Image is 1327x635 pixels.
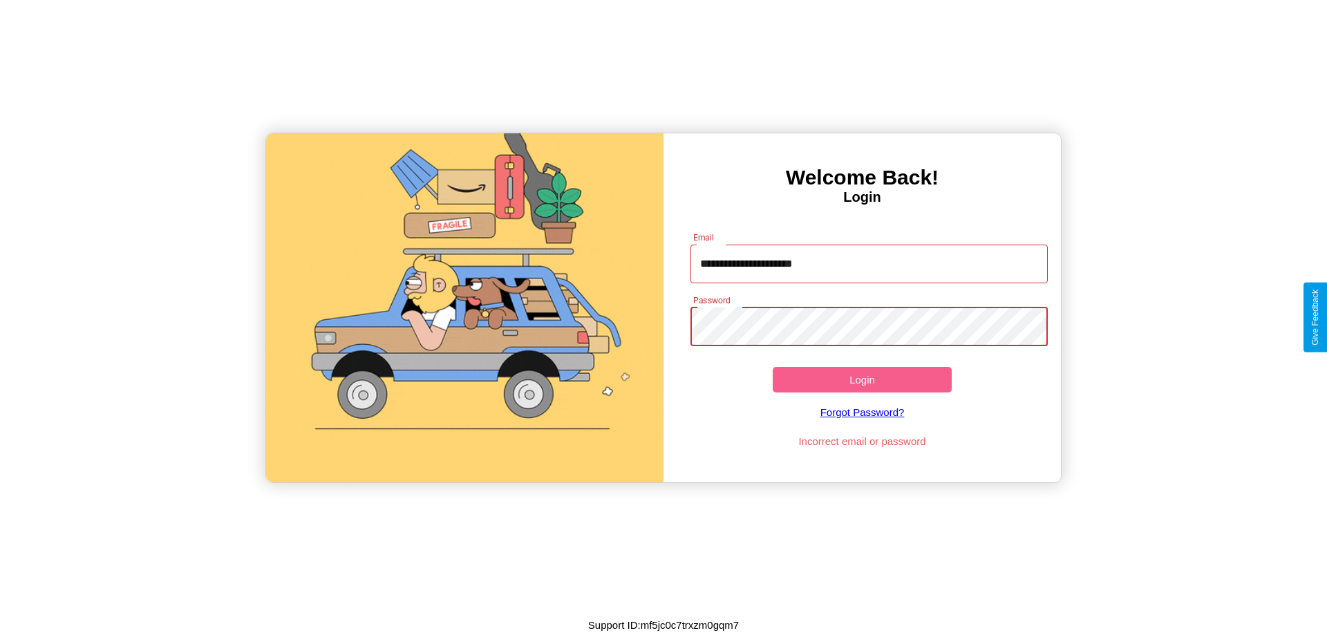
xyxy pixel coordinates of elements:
div: Give Feedback [1310,290,1320,345]
label: Email [693,231,715,243]
h3: Welcome Back! [663,166,1061,189]
button: Login [773,367,952,392]
img: gif [266,133,663,482]
h4: Login [663,189,1061,205]
p: Support ID: mf5jc0c7trxzm0gqm7 [588,616,739,634]
a: Forgot Password? [684,392,1042,432]
label: Password [693,294,730,306]
p: Incorrect email or password [684,432,1042,451]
